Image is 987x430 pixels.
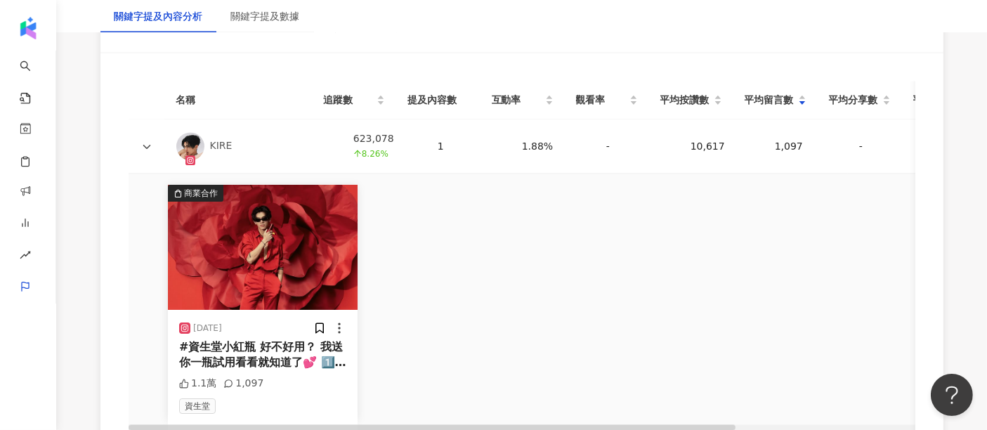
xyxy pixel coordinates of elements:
div: #資生堂小紅瓶 好不好用？ 我送你一瓶試用看看就知道了💕 1️⃣分享喜歡的照片 2️⃣留言TAG一位朋友 我就會抽出五位幸運兒，送你一瓶！ #小紅瓶POWERMAX #即刻實現年齡自由 #Fre... [179,339,346,371]
a: search [20,51,48,105]
span: 8.26% [353,146,388,162]
span: 互動率 [492,92,542,107]
td: 1,097 [764,119,848,174]
div: 1.88% [522,138,584,154]
td: 1 [426,119,511,174]
div: post-image商業合作 [168,185,358,310]
img: logo icon [17,17,39,39]
div: 1 [438,138,499,154]
div: - [606,138,668,154]
td: - [848,119,932,174]
div: 商業合作 [184,186,218,200]
th: 平均留言數 [733,81,818,119]
span: 觀看率 [576,92,627,107]
td: - [595,119,679,174]
span: 資生堂 [179,398,216,414]
img: post-image [168,185,358,310]
th: 提及內容數 [396,81,481,119]
th: 追蹤數 [312,81,396,119]
div: 1,097 [775,138,837,154]
th: 互動率 [481,81,565,119]
div: 1.1萬 [179,377,216,391]
span: 平均分享數 [829,92,880,107]
div: - [859,138,921,154]
span: 平均留言數 [745,92,795,107]
span: 追蹤數 [323,92,374,107]
div: 1,097 [223,377,263,391]
div: 關鍵字提及內容分析 [115,8,203,24]
th: 名稱 [164,81,311,119]
th: 平均互動數 [902,81,986,119]
iframe: Help Scout Beacon - Open [931,374,973,416]
th: 平均分享數 [818,81,902,119]
div: 關鍵字提及數據 [231,8,300,24]
th: 觀看率 [565,81,649,119]
th: 平均按讚數 [649,81,733,119]
span: arrow-up [353,149,362,157]
td: 1.88% [511,119,595,174]
a: KOL AvatarKIRE [176,132,331,160]
span: rise [20,241,31,273]
div: [DATE] [193,322,222,334]
span: 平均按讚數 [660,92,711,107]
img: KOL Avatar [176,132,204,160]
td: 10,617 [679,119,764,174]
div: KIRE [210,139,233,153]
div: 623,078 [353,131,415,162]
span: 平均互動數 [913,92,964,107]
div: 10,617 [691,138,752,154]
